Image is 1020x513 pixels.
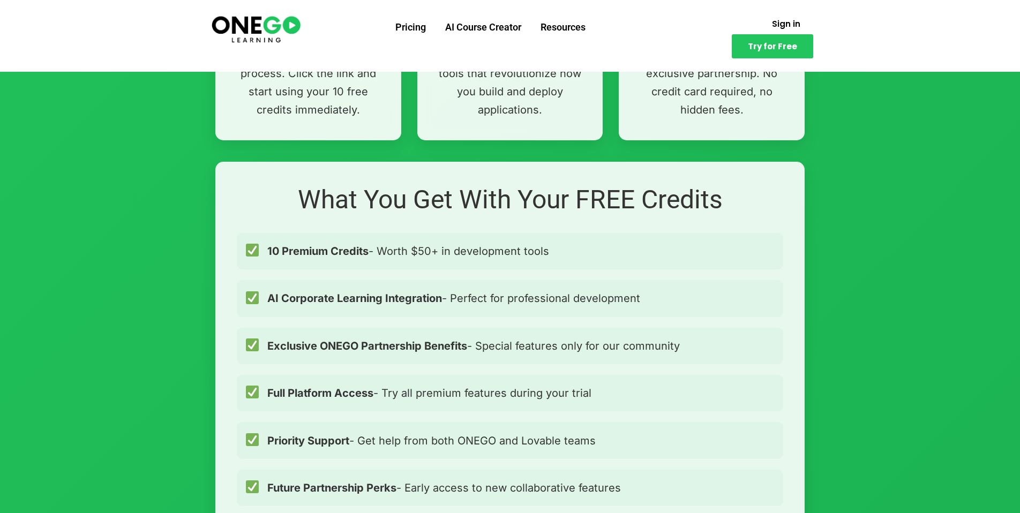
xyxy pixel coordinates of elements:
[772,20,800,28] span: Sign in
[267,340,467,352] strong: Exclusive ONEGO Partnership Benefits
[433,46,587,119] p: Experience cutting-edge AI tools that revolutionize how you build and deploy applications.
[732,34,813,58] a: Try for Free
[635,46,789,119] p: Completely free through our exclusive partnership. No credit card required, no hidden fees.
[267,292,442,305] strong: AI Corporate Learning Integration
[237,183,783,216] h2: What You Get With Your FREE Credits
[267,432,596,449] span: - Get help from both ONEGO and Lovable teams
[386,13,436,41] a: Pricing
[531,13,595,41] a: Resources
[267,434,349,447] strong: Priority Support
[436,13,531,41] a: AI Course Creator
[246,386,259,398] img: ✅
[267,290,640,307] span: - Perfect for professional development
[267,245,369,258] strong: 10 Premium Credits
[267,243,549,260] span: - Worth $50+ in development tools
[759,13,813,34] a: Sign in
[246,244,259,256] img: ✅
[267,384,591,402] span: - Try all premium features during your trial
[246,338,259,351] img: ✅
[246,480,259,493] img: ✅
[267,479,621,496] span: - Early access to new collaborative features
[748,42,797,50] span: Try for Free
[267,481,396,494] strong: Future Partnership Perks
[231,46,385,119] p: No waiting, no approval process. Click the link and start using your 10 free credits immediately.
[267,337,680,354] span: - Special features only for our community
[246,433,259,446] img: ✅
[246,291,259,304] img: ✅
[267,387,373,399] strong: Full Platform Access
